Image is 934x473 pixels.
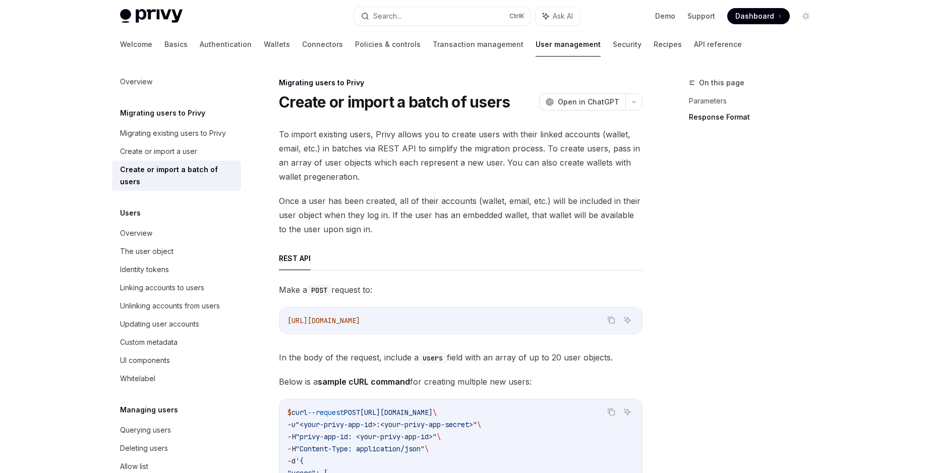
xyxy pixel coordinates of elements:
[120,354,170,366] div: UI components
[164,32,188,57] a: Basics
[279,350,643,364] span: In the body of the request, include a field with an array of up to 20 user objects.
[120,373,155,385] div: Whitelabel
[477,420,481,429] span: \
[302,32,343,57] a: Connectors
[699,77,744,89] span: On this page
[112,124,241,142] a: Migrating existing users to Privy
[360,408,433,417] span: [URL][DOMAIN_NAME]
[120,145,197,157] div: Create or import a user
[112,333,241,351] a: Custom metadata
[112,370,241,388] a: Whitelabel
[120,282,204,294] div: Linking accounts to users
[120,424,171,436] div: Querying users
[433,32,523,57] a: Transaction management
[120,32,152,57] a: Welcome
[279,283,643,297] span: Make a request to:
[727,8,790,24] a: Dashboard
[287,444,296,453] span: -H
[425,444,429,453] span: \
[689,109,822,125] a: Response Format
[120,336,178,348] div: Custom metadata
[112,73,241,91] a: Overview
[120,442,168,454] div: Deleting users
[120,207,141,219] h5: Users
[318,377,410,387] strong: sample cURL command
[120,127,226,139] div: Migrating existing users to Privy
[433,408,437,417] span: \
[613,32,641,57] a: Security
[437,432,441,441] span: \
[536,7,580,25] button: Ask AI
[279,78,643,88] div: Migrating users to Privy
[120,318,199,330] div: Updating user accounts
[355,32,421,57] a: Policies & controls
[689,93,822,109] a: Parameters
[279,194,643,236] span: Once a user has been created, all of their accounts (wallet, email, etc.) will be included in the...
[798,8,814,24] button: Toggle dark mode
[605,313,618,327] button: Copy the contents from the code block
[291,408,308,417] span: curl
[307,285,331,296] code: POST
[120,404,178,416] h5: Managing users
[120,164,235,188] div: Create or import a batch of users
[120,460,148,472] div: Allow list
[344,408,360,417] span: POST
[536,32,601,57] a: User management
[287,456,296,465] span: -d
[308,408,344,417] span: --request
[279,93,510,111] h1: Create or import a batch of users
[296,456,304,465] span: '{
[687,11,715,21] a: Support
[279,375,643,389] span: Below is a for creating multiple new users:
[296,420,477,429] span: "<your-privy-app-id>:<your-privy-app-secret>"
[296,444,425,453] span: "Content-Type: application/json"
[112,279,241,297] a: Linking accounts to users
[112,260,241,279] a: Identity tokens
[373,10,401,22] div: Search...
[112,421,241,439] a: Querying users
[120,9,183,23] img: light logo
[509,12,524,20] span: Ctrl K
[553,11,573,21] span: Ask AI
[279,127,643,184] span: To import existing users, Privy allows you to create users with their linked accounts (wallet, em...
[120,76,152,88] div: Overview
[735,11,774,21] span: Dashboard
[654,32,682,57] a: Recipes
[694,32,742,57] a: API reference
[287,420,296,429] span: -u
[287,316,360,325] span: [URL][DOMAIN_NAME]
[112,242,241,260] a: The user object
[112,142,241,161] a: Create or import a user
[621,405,634,418] button: Ask AI
[558,97,619,107] span: Open in ChatGPT
[120,107,205,119] h5: Migrating users to Privy
[200,32,252,57] a: Authentication
[539,93,625,111] button: Open in ChatGPT
[112,297,241,315] a: Unlinking accounts from users
[120,300,220,312] div: Unlinking accounts from users
[354,7,531,25] button: Search...CtrlK
[655,11,675,21] a: Demo
[112,161,241,191] a: Create or import a batch of users
[621,313,634,327] button: Ask AI
[279,246,311,270] button: REST API
[112,351,241,370] a: UI components
[120,227,152,239] div: Overview
[287,432,296,441] span: -H
[287,408,291,417] span: $
[605,405,618,418] button: Copy the contents from the code block
[112,315,241,333] a: Updating user accounts
[112,439,241,457] a: Deleting users
[120,264,169,276] div: Identity tokens
[112,224,241,242] a: Overview
[296,432,437,441] span: "privy-app-id: <your-privy-app-id>"
[419,352,447,363] code: users
[120,245,173,257] div: The user object
[264,32,290,57] a: Wallets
